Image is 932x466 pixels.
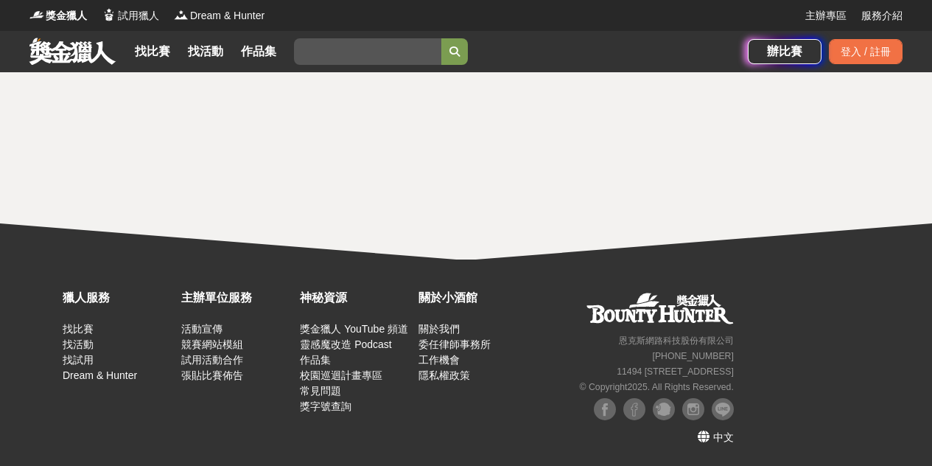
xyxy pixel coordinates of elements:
div: 關於小酒館 [418,289,530,307]
small: 恩克斯網路科技股份有限公司 [619,335,734,346]
a: 獎字號查詢 [300,400,351,412]
span: Dream & Hunter [190,8,264,24]
img: Logo [102,7,116,22]
div: 主辦單位服務 [181,289,292,307]
a: Logo獎金獵人 [29,8,87,24]
a: 作品集 [300,354,331,366]
a: Logo試用獵人 [102,8,159,24]
a: 找比賽 [129,41,176,62]
a: 服務介紹 [861,8,903,24]
a: 找試用 [63,354,94,366]
img: LINE [712,398,734,420]
a: 作品集 [235,41,282,62]
span: 獎金獵人 [46,8,87,24]
a: 試用活動合作 [181,354,243,366]
a: LogoDream & Hunter [174,8,264,24]
a: 常見問題 [300,385,341,397]
img: Instagram [682,398,704,420]
div: 獵人服務 [63,289,174,307]
a: 靈感魔改造 Podcast [300,338,391,350]
img: Facebook [623,398,645,420]
span: 中文 [713,431,734,443]
a: 委任律師事務所 [418,338,491,350]
a: 校園巡迴計畫專區 [300,369,382,381]
div: 神秘資源 [300,289,411,307]
img: Facebook [594,398,616,420]
a: 張貼比賽佈告 [181,369,243,381]
img: Logo [174,7,189,22]
a: 活動宣傳 [181,323,223,335]
a: 主辦專區 [805,8,847,24]
div: 登入 / 註冊 [829,39,903,64]
img: Logo [29,7,44,22]
small: 11494 [STREET_ADDRESS] [617,366,734,377]
a: 隱私權政策 [418,369,470,381]
a: 找活動 [63,338,94,350]
a: 競賽網站模組 [181,338,243,350]
a: 找比賽 [63,323,94,335]
small: © Copyright 2025 . All Rights Reserved. [580,382,734,392]
a: 工作機會 [418,354,460,366]
a: 獎金獵人 YouTube 頻道 [300,323,408,335]
small: [PHONE_NUMBER] [653,351,734,361]
img: Plurk [653,398,675,420]
a: 辦比賽 [748,39,821,64]
a: 關於我們 [418,323,460,335]
span: 試用獵人 [118,8,159,24]
a: Dream & Hunter [63,369,137,381]
a: 找活動 [182,41,229,62]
